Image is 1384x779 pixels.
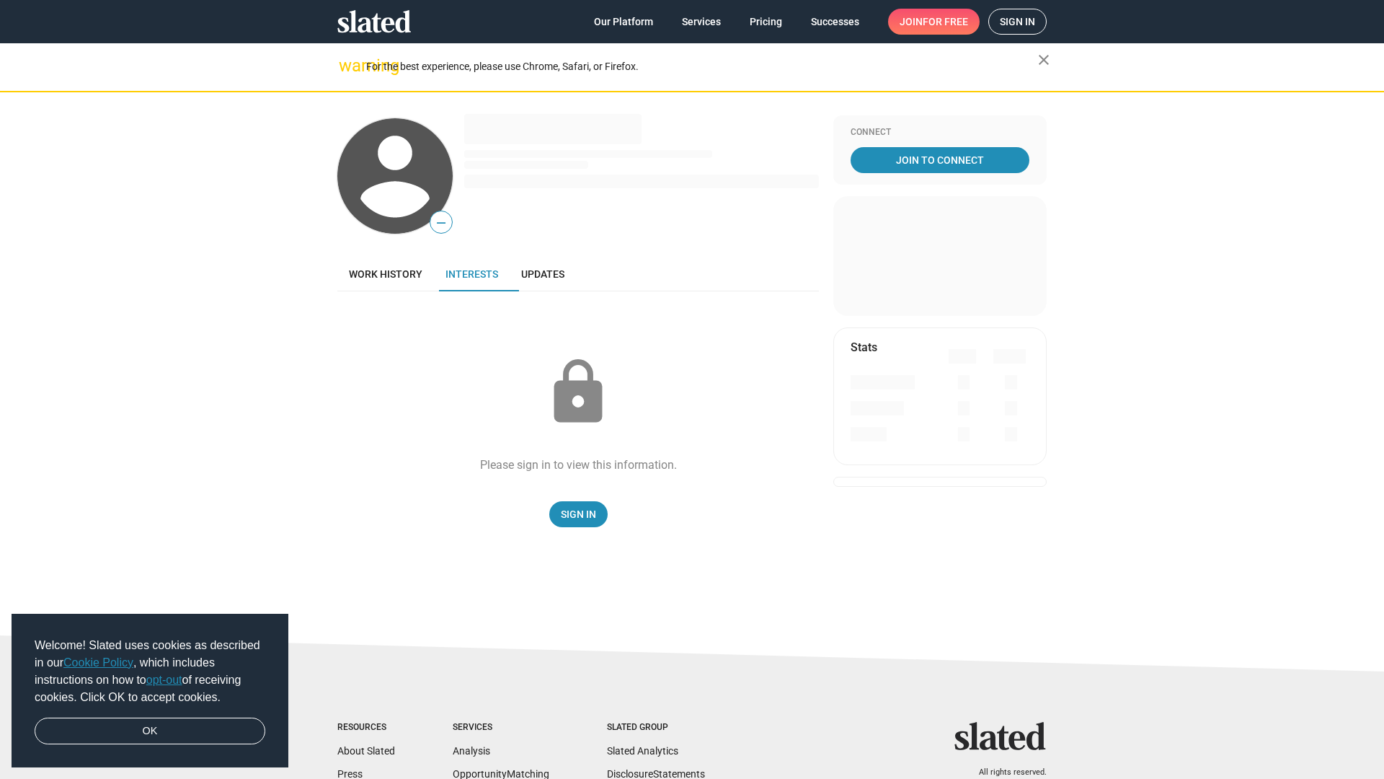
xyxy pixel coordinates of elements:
span: Services [682,9,721,35]
span: Welcome! Slated uses cookies as described in our , which includes instructions on how to of recei... [35,637,265,706]
a: Updates [510,257,576,291]
a: Slated Analytics [607,745,678,757]
a: Analysis [453,745,490,757]
a: Pricing [738,9,794,35]
span: Updates [521,268,564,280]
div: Resources [337,722,395,734]
div: cookieconsent [12,614,288,768]
a: About Slated [337,745,395,757]
span: Work history [349,268,422,280]
div: For the best experience, please use Chrome, Safari, or Firefox. [366,57,1038,76]
span: Sign In [561,501,596,527]
span: — [430,214,452,232]
a: dismiss cookie message [35,718,265,745]
a: opt-out [146,674,182,686]
span: Sign in [1000,9,1035,34]
mat-icon: lock [542,356,614,428]
mat-icon: warning [339,57,356,74]
a: Sign in [988,9,1047,35]
span: Pricing [750,9,782,35]
div: Slated Group [607,722,705,734]
a: Interests [434,257,510,291]
div: Connect [851,127,1029,138]
div: Please sign in to view this information. [480,457,677,472]
a: Sign In [549,501,608,527]
a: Services [670,9,732,35]
a: Successes [799,9,871,35]
a: Our Platform [582,9,665,35]
span: Join [900,9,968,35]
span: for free [923,9,968,35]
span: Interests [445,268,498,280]
span: Our Platform [594,9,653,35]
mat-icon: close [1035,51,1052,69]
div: Services [453,722,549,734]
a: Cookie Policy [63,656,133,669]
span: Join To Connect [853,147,1026,173]
a: Work history [337,257,434,291]
mat-card-title: Stats [851,340,877,355]
a: Join To Connect [851,147,1029,173]
a: Joinfor free [888,9,980,35]
span: Successes [811,9,859,35]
